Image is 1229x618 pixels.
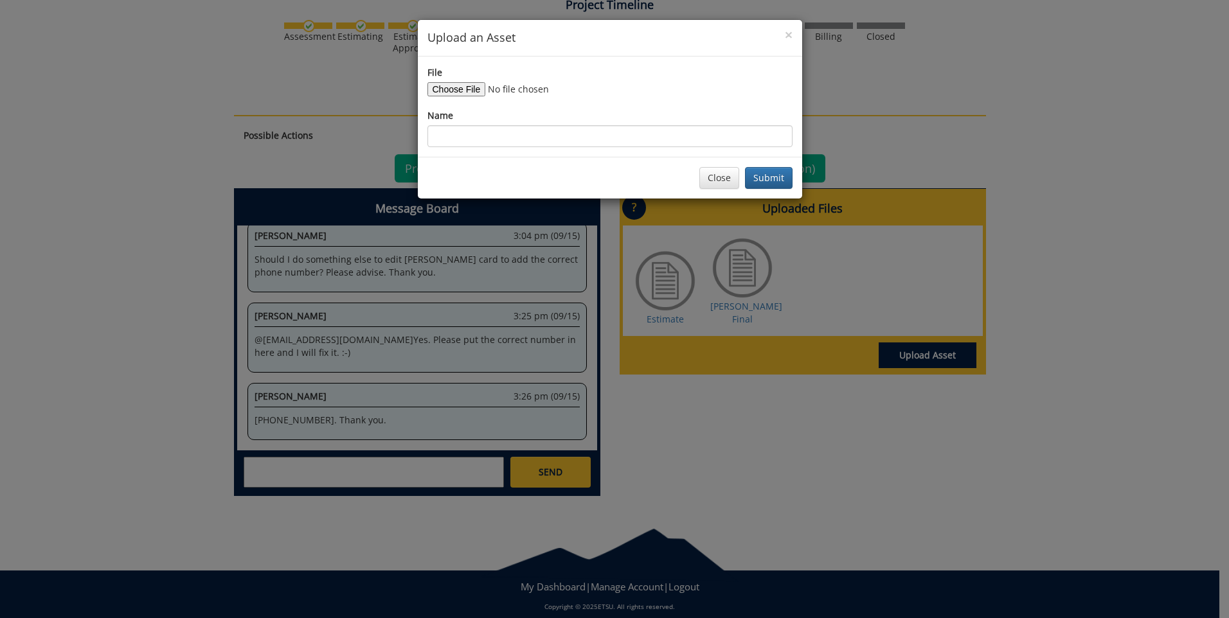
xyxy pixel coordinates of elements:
label: Name [427,109,453,122]
button: Close [699,167,739,189]
button: Submit [745,167,793,189]
h4: Upload an Asset [427,30,793,46]
label: File [427,66,442,79]
span: × [785,26,793,44]
button: Close [785,28,793,42]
